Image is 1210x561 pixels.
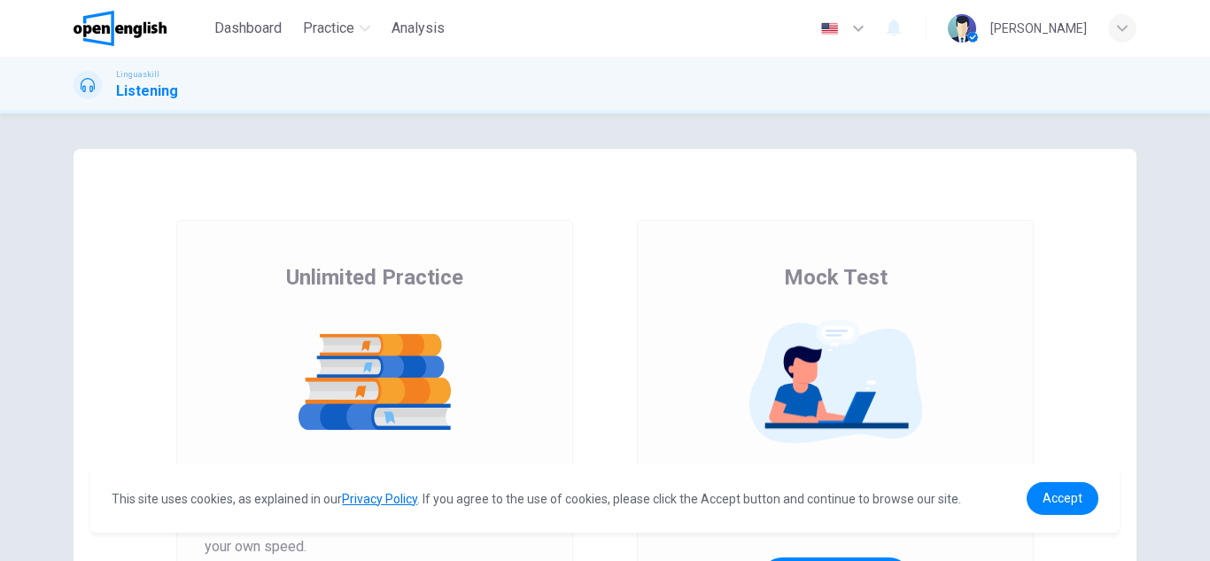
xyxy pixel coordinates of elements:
[384,12,452,44] button: Analysis
[214,18,282,39] span: Dashboard
[116,68,159,81] span: Linguaskill
[207,12,289,44] button: Dashboard
[342,492,417,506] a: Privacy Policy
[112,492,961,506] span: This site uses cookies, as explained in our . If you agree to the use of cookies, please click th...
[74,11,207,46] a: OpenEnglish logo
[1043,491,1082,505] span: Accept
[74,11,167,46] img: OpenEnglish logo
[1027,482,1098,515] a: dismiss cookie message
[990,18,1087,39] div: [PERSON_NAME]
[90,464,1119,533] div: cookieconsent
[303,18,354,39] span: Practice
[784,263,888,292] span: Mock Test
[116,81,178,102] h1: Listening
[296,12,377,44] button: Practice
[818,22,841,35] img: en
[948,14,976,43] img: Profile picture
[286,263,463,292] span: Unlimited Practice
[392,18,445,39] span: Analysis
